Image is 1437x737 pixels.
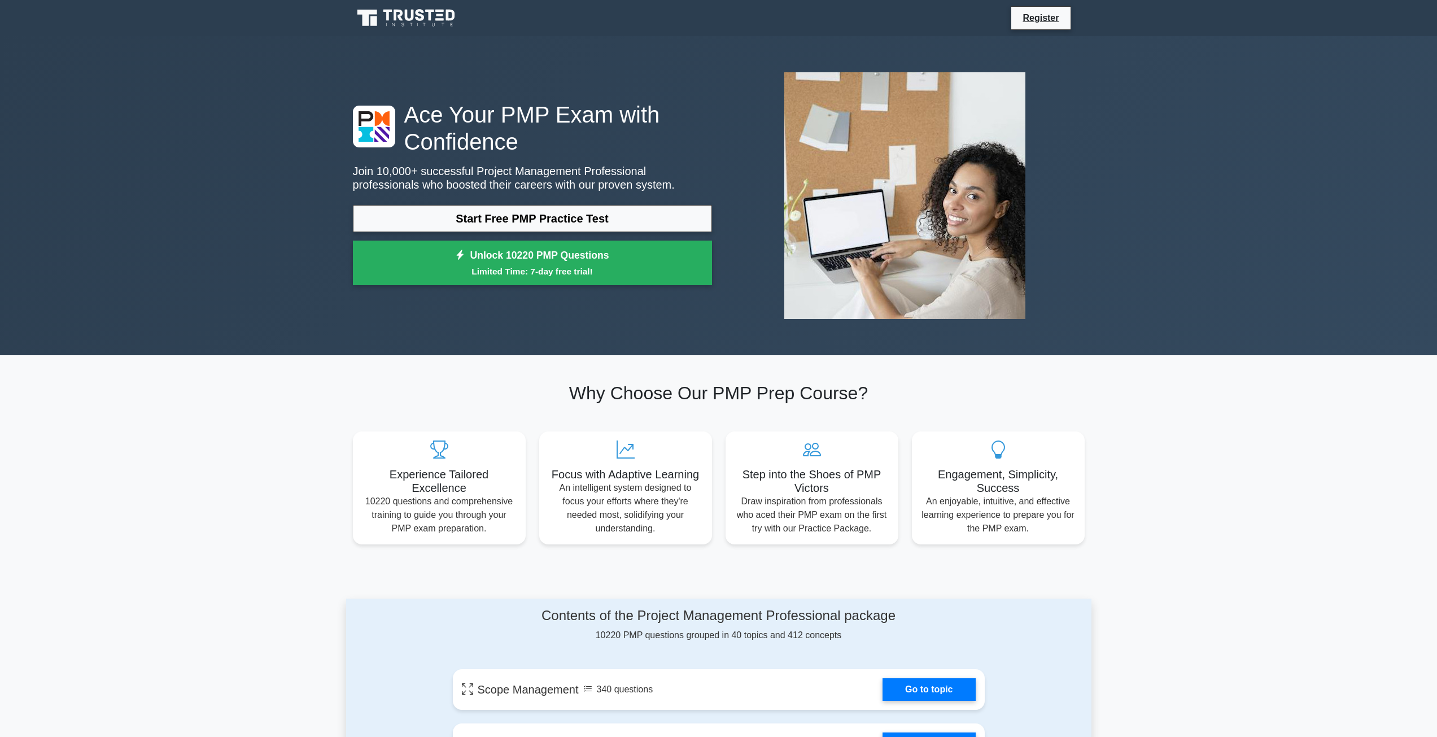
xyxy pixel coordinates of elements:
[735,468,889,495] h5: Step into the Shoes of PMP Victors
[453,608,985,642] div: 10220 PMP questions grouped in 40 topics and 412 concepts
[921,495,1076,535] p: An enjoyable, intuitive, and effective learning experience to prepare you for the PMP exam.
[735,495,889,535] p: Draw inspiration from professionals who aced their PMP exam on the first try with our Practice Pa...
[353,205,712,232] a: Start Free PMP Practice Test
[921,468,1076,495] h5: Engagement, Simplicity, Success
[453,608,985,624] h4: Contents of the Project Management Professional package
[548,481,703,535] p: An intelligent system designed to focus your efforts where they're needed most, solidifying your ...
[353,101,712,155] h1: Ace Your PMP Exam with Confidence
[548,468,703,481] h5: Focus with Adaptive Learning
[883,678,975,701] a: Go to topic
[367,265,698,278] small: Limited Time: 7-day free trial!
[353,382,1085,404] h2: Why Choose Our PMP Prep Course?
[353,241,712,286] a: Unlock 10220 PMP QuestionsLimited Time: 7-day free trial!
[353,164,712,191] p: Join 10,000+ successful Project Management Professional professionals who boosted their careers w...
[362,468,517,495] h5: Experience Tailored Excellence
[1016,11,1065,25] a: Register
[362,495,517,535] p: 10220 questions and comprehensive training to guide you through your PMP exam preparation.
